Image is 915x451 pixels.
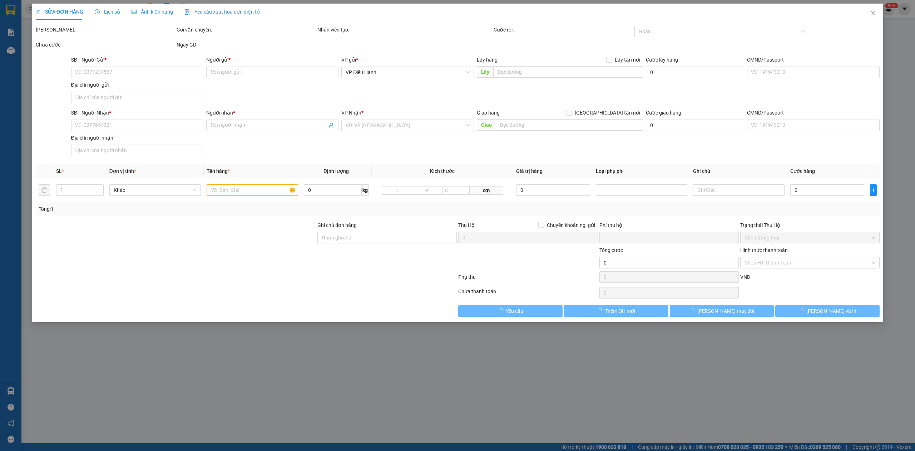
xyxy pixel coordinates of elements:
button: plus [870,184,876,196]
span: edit [36,9,41,14]
span: Lấy [476,66,493,78]
div: Tổng: 1 [39,205,353,213]
button: Close [863,4,883,24]
span: [PERSON_NAME] thay đổi [697,307,754,315]
span: Chọn trạng thái [744,232,875,243]
label: Cước lấy hàng [646,57,678,63]
th: Ghi chú [690,164,787,178]
span: loading [498,308,505,313]
span: SỬA ĐƠN HÀNG [36,9,83,15]
span: loading [798,308,806,313]
span: VP Điều Hành [346,67,469,78]
span: cm [469,186,503,195]
label: Cước giao hàng [646,110,681,116]
input: Ghi Chú [693,184,784,196]
span: Giá trị hàng [516,168,542,174]
span: Đơn vị tính [109,168,136,174]
input: Dọc đường [495,119,643,131]
div: Cước rồi : [494,26,633,34]
input: Cước giao hàng [646,120,744,131]
div: SĐT Người Gửi [71,56,203,64]
input: Địa chỉ của người gửi [71,92,203,103]
div: Trạng thái Thu Hộ [740,221,879,229]
label: Ghi chú đơn hàng [317,222,357,228]
input: Dọc đường [493,66,643,78]
span: Chuyển khoản ng. gửi [544,221,598,229]
span: loading [597,308,605,313]
label: Hình thức thanh toán [740,247,787,253]
span: Định lượng [323,168,349,174]
span: Yêu cầu xuất hóa đơn điện tử [184,9,260,15]
div: VP gửi [341,56,474,64]
div: CMND/Passport [747,56,879,64]
div: Gói vận chuyển: [177,26,316,34]
span: close [870,10,876,16]
input: Địa chỉ của người nhận [71,145,203,156]
div: Địa chỉ người nhận [71,134,203,142]
span: Thêm ĐH mới [605,307,635,315]
div: Nhân viên tạo: [317,26,492,34]
span: Tên hàng [206,168,229,174]
button: [PERSON_NAME] thay đổi [669,305,774,317]
button: [PERSON_NAME] và In [775,305,880,317]
div: Phí thu hộ [599,221,738,232]
span: Kích thước [430,168,455,174]
div: SĐT Người Nhận [71,109,203,117]
th: Loại phụ phí [593,164,690,178]
div: [PERSON_NAME]: [36,26,175,34]
div: Ngày GD: [177,41,316,49]
input: D [382,186,412,195]
div: Chưa cước : [36,41,175,49]
div: Địa chỉ người gửi [71,81,203,89]
div: Phụ thu [457,273,598,286]
button: Yêu cầu [458,305,563,317]
span: picture [132,9,137,14]
button: delete [39,184,50,196]
input: Cước lấy hàng [646,67,744,78]
input: Ghi chú đơn hàng [317,232,457,243]
span: plus [870,187,876,193]
input: C [442,186,469,195]
span: Yêu cầu [505,307,523,315]
div: Người nhận [206,109,338,117]
span: Lịch sử [95,9,120,15]
span: loading [689,308,697,313]
span: Giao [476,119,495,131]
div: CMND/Passport [747,109,879,117]
img: icon [184,9,190,15]
span: Cước hàng [790,168,815,174]
span: Thu Hộ [458,222,475,228]
span: Ảnh kiện hàng [132,9,173,15]
span: Lấy tận nơi [612,56,643,64]
span: Giao hàng [476,110,499,116]
span: kg [362,184,369,196]
span: [GEOGRAPHIC_DATA] tận nơi [572,109,643,117]
input: VD: Bàn, Ghế [206,184,298,196]
span: VND [740,274,750,280]
div: Người gửi [206,56,338,64]
span: Lấy hàng [476,57,497,63]
span: user-add [328,122,334,128]
input: R [412,186,442,195]
span: VP Nhận [341,110,361,116]
div: Chưa thanh toán [457,287,598,300]
span: SL [56,168,62,174]
span: Khác [113,185,196,195]
span: [PERSON_NAME] và In [806,307,856,315]
span: Tổng cước [599,247,623,253]
button: Thêm ĐH mới [564,305,668,317]
span: clock-circle [95,9,100,14]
